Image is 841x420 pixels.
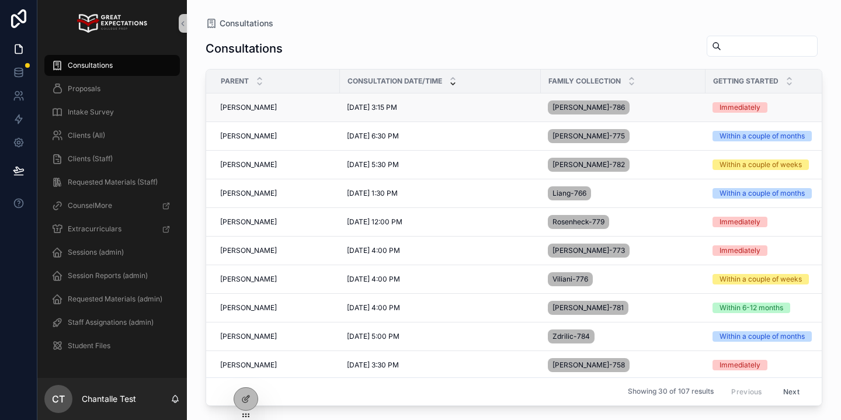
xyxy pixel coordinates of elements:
[220,160,277,169] span: [PERSON_NAME]
[347,160,534,169] a: [DATE] 5:30 PM
[220,303,333,313] a: [PERSON_NAME]
[220,103,277,112] span: [PERSON_NAME]
[347,131,399,141] span: [DATE] 6:30 PM
[713,331,831,342] a: Within a couple of months
[347,77,442,86] span: Consultation Date/Time
[52,392,65,406] span: CT
[347,246,534,255] a: [DATE] 4:00 PM
[220,332,277,341] span: [PERSON_NAME]
[220,217,333,227] a: [PERSON_NAME]
[347,189,534,198] a: [DATE] 1:30 PM
[713,102,831,113] a: Immediately
[720,217,760,227] div: Immediately
[347,275,400,284] span: [DATE] 4:00 PM
[713,188,831,199] a: Within a couple of months
[220,275,333,284] a: [PERSON_NAME]
[713,303,831,313] a: Within 6-12 months
[552,303,624,313] span: [PERSON_NAME]-781
[548,77,621,86] span: Family collection
[220,131,277,141] span: [PERSON_NAME]
[720,188,805,199] div: Within a couple of months
[347,303,400,313] span: [DATE] 4:00 PM
[347,217,534,227] a: [DATE] 12:00 PM
[720,303,783,313] div: Within 6-12 months
[713,360,831,370] a: Immediately
[548,327,698,346] a: Zdrilic-784
[548,241,698,260] a: [PERSON_NAME]-773
[44,125,180,146] a: Clients (All)
[220,246,277,255] span: [PERSON_NAME]
[68,61,113,70] span: Consultations
[37,47,187,372] div: scrollable content
[220,303,277,313] span: [PERSON_NAME]
[68,318,154,327] span: Staff Assignations (admin)
[720,360,760,370] div: Immediately
[220,246,333,255] a: [PERSON_NAME]
[220,18,273,29] span: Consultations
[68,271,148,280] span: Session Reports (admin)
[206,40,283,57] h1: Consultations
[44,335,180,356] a: Student Files
[548,155,698,174] a: [PERSON_NAME]-782
[552,217,604,227] span: Rosenheck-779
[68,201,112,210] span: CounselMore
[713,159,831,170] a: Within a couple of weeks
[720,245,760,256] div: Immediately
[713,274,831,284] a: Within a couple of weeks
[68,154,113,164] span: Clients (Staff)
[713,217,831,227] a: Immediately
[220,131,333,141] a: [PERSON_NAME]
[552,360,625,370] span: [PERSON_NAME]-758
[552,332,590,341] span: Zdrilic-784
[44,55,180,76] a: Consultations
[68,294,162,304] span: Requested Materials (admin)
[220,160,333,169] a: [PERSON_NAME]
[44,148,180,169] a: Clients (Staff)
[347,360,399,370] span: [DATE] 3:30 PM
[552,189,586,198] span: Liang-766
[68,84,100,93] span: Proposals
[82,393,136,405] p: Chantalle Test
[68,248,124,257] span: Sessions (admin)
[347,360,534,370] a: [DATE] 3:30 PM
[44,312,180,333] a: Staff Assignations (admin)
[720,102,760,113] div: Immediately
[220,217,277,227] span: [PERSON_NAME]
[44,242,180,263] a: Sessions (admin)
[552,103,625,112] span: [PERSON_NAME]-786
[720,274,802,284] div: Within a couple of weeks
[68,131,105,140] span: Clients (All)
[220,189,333,198] a: [PERSON_NAME]
[548,270,698,289] a: Viliani-776
[548,184,698,203] a: Liang-766
[220,360,277,370] span: [PERSON_NAME]
[548,356,698,374] a: [PERSON_NAME]-758
[220,275,277,284] span: [PERSON_NAME]
[347,189,398,198] span: [DATE] 1:30 PM
[347,217,402,227] span: [DATE] 12:00 PM
[44,102,180,123] a: Intake Survey
[220,103,333,112] a: [PERSON_NAME]
[548,213,698,231] a: Rosenheck-779
[720,159,802,170] div: Within a couple of weeks
[720,131,805,141] div: Within a couple of months
[220,332,333,341] a: [PERSON_NAME]
[44,265,180,286] a: Session Reports (admin)
[347,303,534,313] a: [DATE] 4:00 PM
[775,383,808,401] button: Next
[713,131,831,141] a: Within a couple of months
[720,331,805,342] div: Within a couple of months
[347,103,534,112] a: [DATE] 3:15 PM
[713,245,831,256] a: Immediately
[220,360,333,370] a: [PERSON_NAME]
[44,289,180,310] a: Requested Materials (admin)
[68,107,114,117] span: Intake Survey
[44,195,180,216] a: CounselMore
[713,77,779,86] span: Getting Started
[77,14,147,33] img: App logo
[347,103,397,112] span: [DATE] 3:15 PM
[44,218,180,239] a: Extracurriculars
[68,178,158,187] span: Requested Materials (Staff)
[548,298,698,317] a: [PERSON_NAME]-781
[552,246,625,255] span: [PERSON_NAME]-773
